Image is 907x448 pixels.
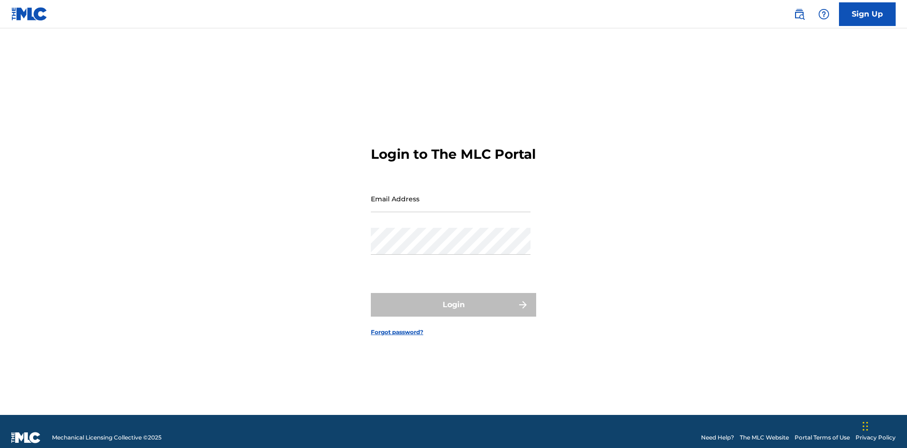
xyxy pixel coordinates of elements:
a: Privacy Policy [856,433,896,442]
a: The MLC Website [740,433,789,442]
a: Forgot password? [371,328,423,336]
span: Mechanical Licensing Collective © 2025 [52,433,162,442]
iframe: Chat Widget [860,403,907,448]
img: logo [11,432,41,443]
div: Help [814,5,833,24]
img: MLC Logo [11,7,48,21]
div: Drag [863,412,868,440]
img: search [794,9,805,20]
img: help [818,9,830,20]
a: Public Search [790,5,809,24]
a: Need Help? [701,433,734,442]
a: Portal Terms of Use [795,433,850,442]
h3: Login to The MLC Portal [371,146,536,163]
a: Sign Up [839,2,896,26]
